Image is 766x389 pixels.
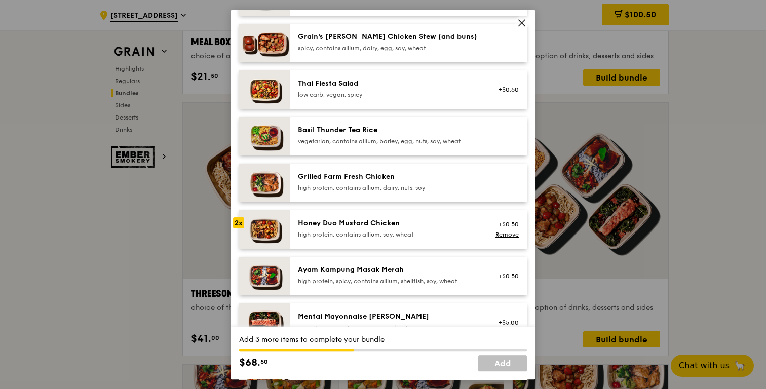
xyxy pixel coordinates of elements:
img: daily_normal_HORZ-Grilled-Farm-Fresh-Chicken.jpg [239,164,290,202]
img: daily_normal_Mentai-Mayonnaise-Aburi-Salmon-HORZ.jpg [239,303,290,342]
div: Add 3 more items to complete your bundle [239,335,527,345]
div: +$0.50 [492,272,519,280]
div: Honey Duo Mustard Chicken [298,218,480,228]
span: 50 [260,358,268,366]
a: Remove [495,231,519,238]
img: daily_normal_Thai_Fiesta_Salad__Horizontal_.jpg [239,70,290,109]
div: high protein, contains allium, dairy, nuts, soy [298,184,480,192]
img: daily_normal_Grains-Curry-Chicken-Stew-HORZ.jpg [239,24,290,62]
img: daily_normal_Ayam_Kampung_Masak_Merah_Horizontal_.jpg [239,257,290,295]
div: 2x [233,217,244,228]
div: Mentai Mayonnaise [PERSON_NAME] [298,312,480,322]
div: Grilled Farm Fresh Chicken [298,172,480,182]
div: high protein, spicy, contains allium, shellfish, soy, wheat [298,277,480,285]
div: +$5.00 [492,319,519,327]
span: $68. [239,355,260,370]
div: low carb, vegan, spicy [298,91,480,99]
div: high protein, contains allium, soy, wheat [298,230,480,239]
img: daily_normal_HORZ-Basil-Thunder-Tea-Rice.jpg [239,117,290,155]
div: Basil Thunder Tea Rice [298,125,480,135]
a: Add [478,355,527,371]
img: daily_normal_Honey_Duo_Mustard_Chicken__Horizontal_.jpg [239,210,290,249]
div: +$0.50 [492,220,519,228]
div: Thai Fiesta Salad [298,79,480,89]
div: Grain's [PERSON_NAME] Chicken Stew (and buns) [298,32,480,42]
div: vegetarian, contains allium, barley, egg, nuts, soy, wheat [298,137,480,145]
div: pescatarian, contains egg, soy, wheat [298,324,480,332]
div: Ayam Kampung Masak Merah [298,265,480,275]
div: spicy, contains allium, dairy, egg, soy, wheat [298,44,480,52]
div: +$0.50 [492,86,519,94]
